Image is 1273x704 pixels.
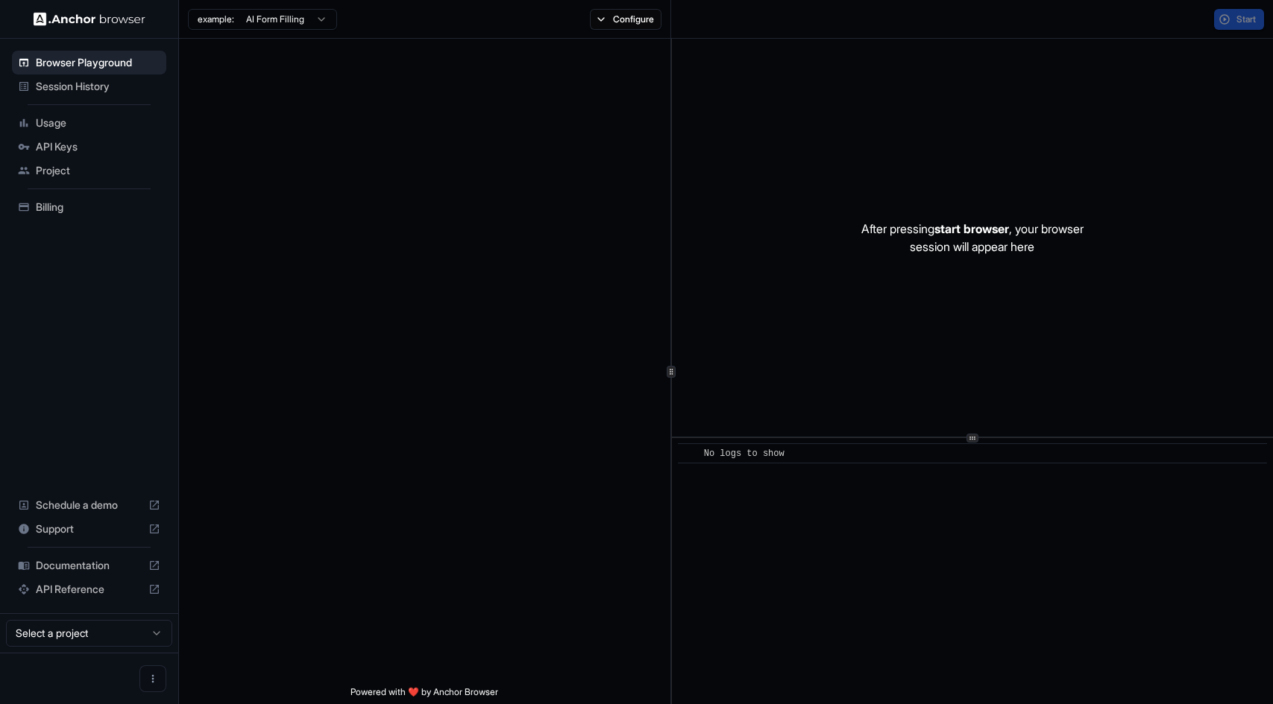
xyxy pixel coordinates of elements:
[36,582,142,597] span: API Reference
[36,139,160,154] span: API Keys
[12,577,166,601] div: API Reference
[12,111,166,135] div: Usage
[36,200,160,215] span: Billing
[12,51,166,74] div: Browser Playground
[12,135,166,159] div: API Keys
[36,115,160,130] span: Usage
[36,163,160,178] span: Project
[685,446,693,461] span: ​
[934,221,1009,236] span: start browser
[590,9,662,30] button: Configure
[36,79,160,94] span: Session History
[139,665,166,692] button: Open menu
[12,554,166,577] div: Documentation
[861,220,1084,256] p: After pressing , your browser session will appear here
[12,195,166,219] div: Billing
[36,558,142,573] span: Documentation
[12,74,166,98] div: Session History
[12,517,166,541] div: Support
[34,12,145,26] img: Anchor Logo
[36,55,160,70] span: Browser Playground
[12,159,166,183] div: Project
[12,493,166,517] div: Schedule a demo
[198,13,234,25] span: example:
[36,498,142,513] span: Schedule a demo
[36,521,142,536] span: Support
[704,448,785,459] span: No logs to show
[351,686,498,704] span: Powered with ❤️ by Anchor Browser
